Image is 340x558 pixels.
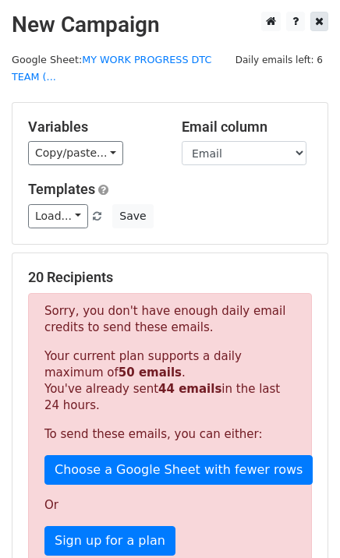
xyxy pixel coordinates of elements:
a: Copy/paste... [28,141,123,165]
p: To send these emails, you can either: [44,426,296,443]
a: Daily emails left: 6 [230,54,328,65]
h2: New Campaign [12,12,328,38]
strong: 44 emails [158,382,221,396]
small: Google Sheet: [12,54,211,83]
p: Sorry, you don't have enough daily email credits to send these emails. [44,303,296,336]
a: Sign up for a plan [44,526,175,556]
a: Choose a Google Sheet with fewer rows [44,455,313,485]
a: Load... [28,204,88,228]
span: Daily emails left: 6 [230,51,328,69]
a: MY WORK PROGRESS DTC TEAM (... [12,54,211,83]
h5: 20 Recipients [28,269,312,286]
p: Your current plan supports a daily maximum of . You've already sent in the last 24 hours. [44,348,296,414]
h5: Email column [182,118,312,136]
strong: 50 emails [119,366,182,380]
h5: Variables [28,118,158,136]
p: Or [44,497,296,514]
button: Save [112,204,153,228]
iframe: Chat Widget [262,483,340,558]
a: Templates [28,181,95,197]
